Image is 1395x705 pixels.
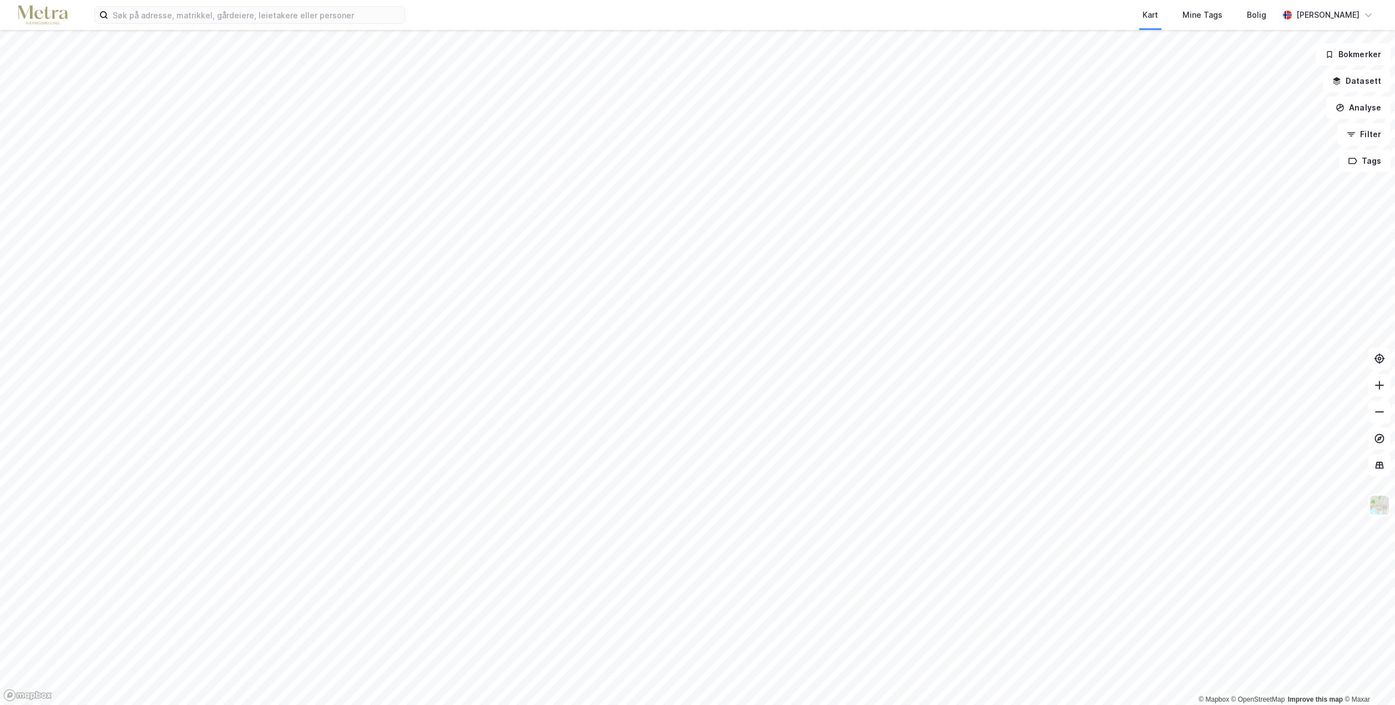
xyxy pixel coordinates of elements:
[1288,696,1343,703] a: Improve this map
[1182,8,1222,22] div: Mine Tags
[1143,8,1158,22] div: Kart
[1199,696,1229,703] a: Mapbox
[18,6,68,25] img: metra-logo.256734c3b2bbffee19d4.png
[1323,70,1391,92] button: Datasett
[1316,43,1391,66] button: Bokmerker
[3,689,52,702] a: Mapbox homepage
[1326,97,1391,119] button: Analyse
[1340,652,1395,705] div: Kontrollprogram for chat
[1247,8,1266,22] div: Bolig
[1337,123,1391,145] button: Filter
[1231,696,1285,703] a: OpenStreetMap
[1369,495,1390,516] img: Z
[108,7,405,23] input: Søk på adresse, matrikkel, gårdeiere, leietakere eller personer
[1339,150,1391,172] button: Tags
[1340,652,1395,705] iframe: Chat Widget
[1296,8,1359,22] div: [PERSON_NAME]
